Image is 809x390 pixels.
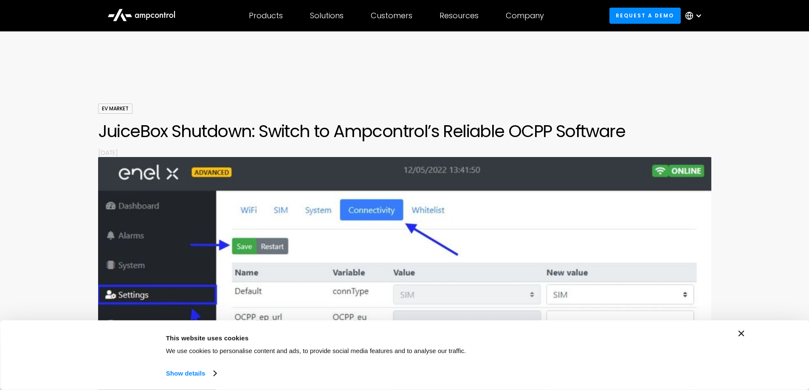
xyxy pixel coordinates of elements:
[506,11,544,20] div: Company
[166,347,466,354] span: We use cookies to personalise content and ads, to provide social media features and to analyse ou...
[310,11,344,20] div: Solutions
[98,104,132,114] div: EV Market
[371,11,412,20] div: Customers
[98,121,711,141] h1: JuiceBox Shutdown: Switch to Ampcontrol’s Reliable OCPP Software
[166,367,216,380] a: Show details
[249,11,283,20] div: Products
[739,331,744,337] button: Close banner
[440,11,479,20] div: Resources
[166,333,582,343] div: This website uses cookies
[609,8,681,23] a: Request a demo
[601,331,723,355] button: Okay
[98,148,711,157] p: [DATE]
